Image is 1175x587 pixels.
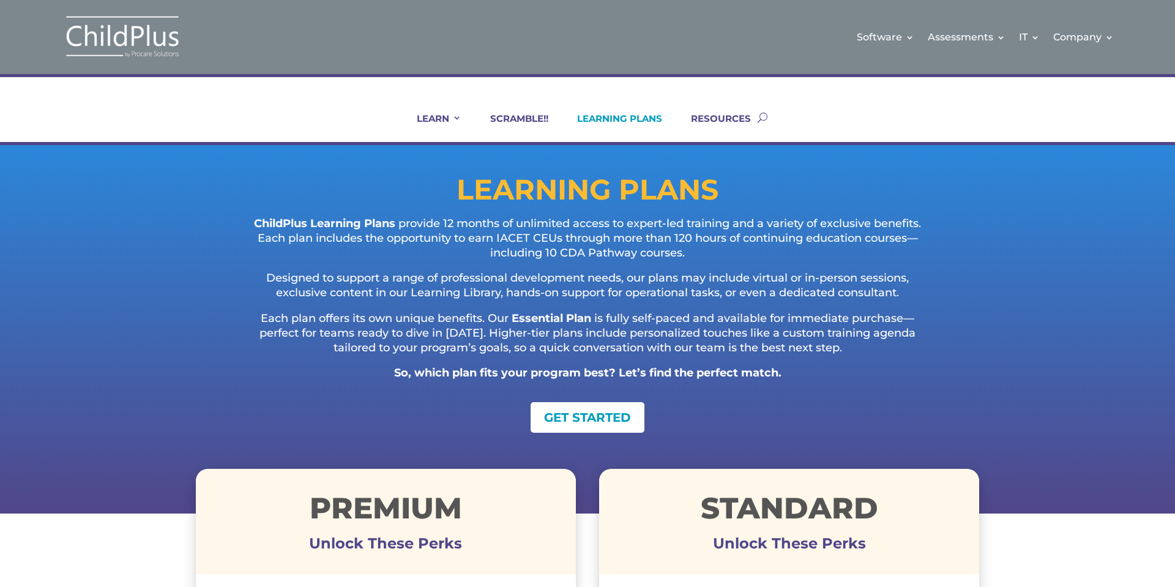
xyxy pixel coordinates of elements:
[512,312,591,325] strong: Essential Plan
[394,366,781,379] strong: So, which plan fits your program best? Let’s find the perfect match.
[401,113,461,142] a: LEARN
[254,217,395,230] strong: ChildPlus Learning Plans
[928,12,1005,62] a: Assessments
[562,113,662,142] a: LEARNING PLANS
[196,493,576,529] h1: Premium
[196,544,576,550] h3: Unlock These Perks
[676,113,751,142] a: RESOURCES
[599,493,979,529] h1: STANDARD
[1053,12,1114,62] a: Company
[531,402,644,433] a: GET STARTED
[599,544,979,550] h3: Unlock These Perks
[245,271,930,312] p: Designed to support a range of professional development needs, our plans may include virtual or i...
[196,176,979,210] h1: LEARNING PLANS
[245,312,930,366] p: Each plan offers its own unique benefits. Our is fully self-paced and available for immediate pur...
[857,12,914,62] a: Software
[245,217,930,271] p: provide 12 months of unlimited access to expert-led training and a variety of exclusive benefits....
[1019,12,1040,62] a: IT
[475,113,548,142] a: SCRAMBLE!!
